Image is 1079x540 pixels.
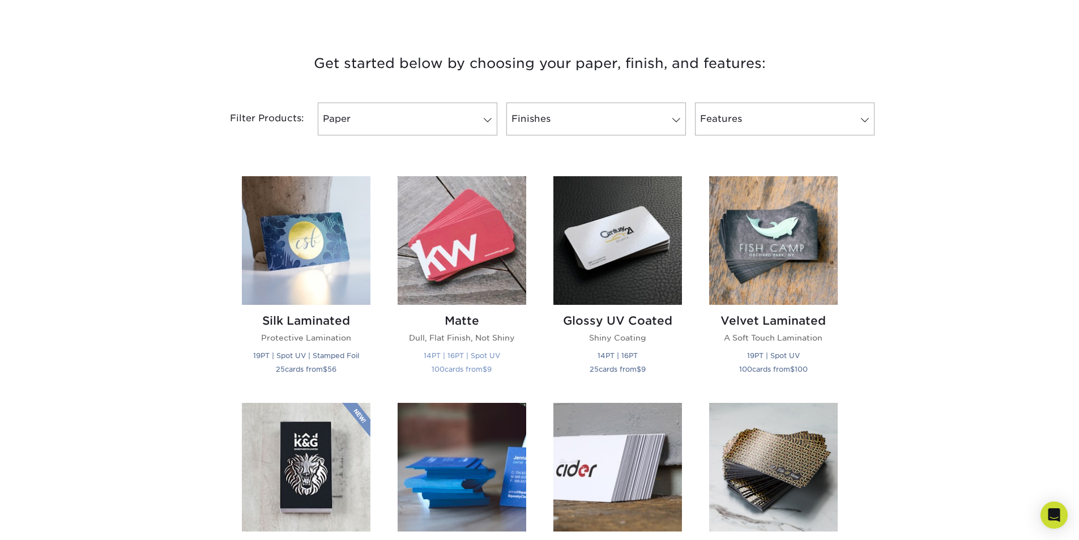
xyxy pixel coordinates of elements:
img: Painted Edge Business Cards [398,403,526,532]
p: Shiny Coating [553,332,682,343]
span: $ [483,365,487,373]
span: $ [637,365,641,373]
a: Glossy UV Coated Business Cards Glossy UV Coated Shiny Coating 14PT | 16PT 25cards from$9 [553,176,682,389]
p: A Soft Touch Lamination [709,332,838,343]
div: Open Intercom Messenger [1040,501,1068,529]
img: ModCard™ Business Cards [553,403,682,532]
span: 25 [276,365,285,373]
small: cards from [739,365,808,373]
span: 100 [432,365,445,373]
span: 100 [795,365,808,373]
img: Glossy UV Coated Business Cards [553,176,682,305]
span: 56 [327,365,336,373]
span: 100 [739,365,752,373]
a: Paper [318,103,497,135]
span: 25 [590,365,599,373]
small: 19PT | Spot UV [747,351,800,360]
img: Matte Business Cards [398,176,526,305]
h2: Matte [398,314,526,328]
p: Protective Lamination [242,332,370,343]
span: 9 [641,365,646,373]
a: Finishes [506,103,686,135]
div: Filter Products: [200,103,313,135]
h2: Glossy UV Coated [553,314,682,328]
a: Features [695,103,875,135]
a: Silk Laminated Business Cards Silk Laminated Protective Lamination 19PT | Spot UV | Stamped Foil ... [242,176,370,389]
img: Inline Foil Business Cards [709,403,838,532]
p: Dull, Flat Finish, Not Shiny [398,332,526,343]
a: Matte Business Cards Matte Dull, Flat Finish, Not Shiny 14PT | 16PT | Spot UV 100cards from$9 [398,176,526,389]
small: 19PT | Spot UV | Stamped Foil [253,351,359,360]
img: Silk Laminated Business Cards [242,176,370,305]
h2: Silk Laminated [242,314,370,328]
span: $ [790,365,795,373]
small: 14PT | 16PT | Spot UV [424,351,500,360]
img: Velvet Laminated Business Cards [709,176,838,305]
img: Raised UV or Foil Business Cards [242,403,370,532]
span: 9 [487,365,492,373]
small: 14PT | 16PT [598,351,638,360]
span: $ [323,365,327,373]
small: cards from [432,365,492,373]
h3: Get started below by choosing your paper, finish, and features: [208,38,871,89]
a: Velvet Laminated Business Cards Velvet Laminated A Soft Touch Lamination 19PT | Spot UV 100cards ... [709,176,838,389]
small: cards from [276,365,336,373]
h2: Velvet Laminated [709,314,838,328]
small: cards from [590,365,646,373]
img: New Product [342,403,370,437]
